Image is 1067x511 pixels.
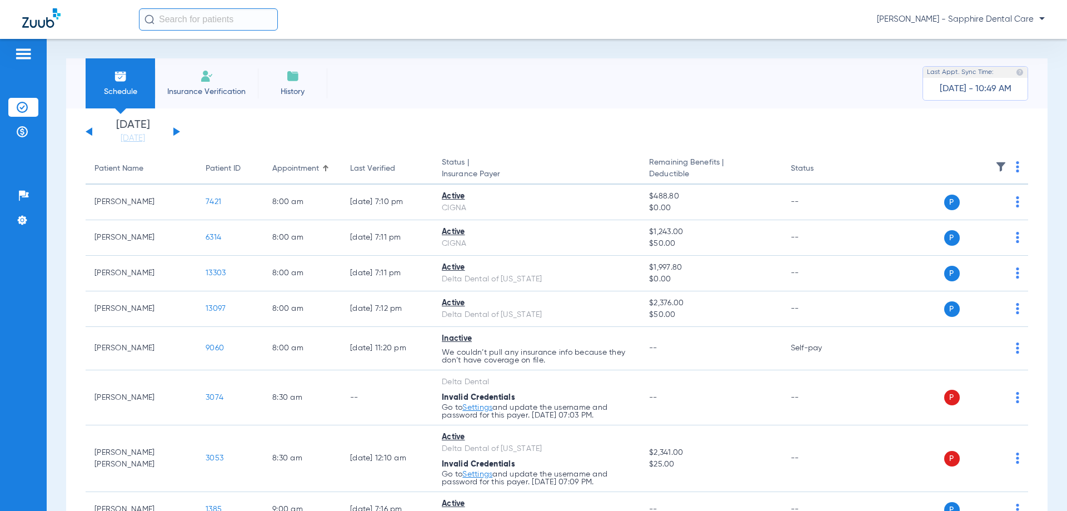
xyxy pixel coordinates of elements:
td: [PERSON_NAME] [PERSON_NAME] [86,425,197,492]
div: Patient Name [94,163,188,175]
span: P [944,301,960,317]
td: [DATE] 12:10 AM [341,425,433,492]
div: Last Verified [350,163,424,175]
td: [PERSON_NAME] [86,220,197,256]
img: group-dot-blue.svg [1016,303,1019,314]
img: last sync help info [1016,68,1024,76]
img: Schedule [114,70,127,83]
div: Delta Dental of [US_STATE] [442,309,631,321]
span: 7421 [206,198,221,206]
div: Active [442,226,631,238]
span: 13303 [206,269,226,277]
span: [DATE] - 10:49 AM [940,83,1011,95]
td: Self-pay [782,327,857,370]
span: $2,341.00 [649,447,772,459]
div: CIGNA [442,202,631,214]
li: [DATE] [99,120,166,144]
td: 8:00 AM [263,220,341,256]
td: [PERSON_NAME] [86,185,197,220]
span: 6314 [206,234,221,241]
td: [DATE] 7:11 PM [341,256,433,291]
input: Search for patients [139,8,278,31]
span: 3053 [206,454,223,462]
img: History [286,70,300,83]
span: $0.00 [649,274,772,285]
span: $2,376.00 [649,297,772,309]
div: Active [442,498,631,510]
td: -- [782,185,857,220]
div: Delta Dental of [US_STATE] [442,443,631,455]
td: -- [782,256,857,291]
td: [DATE] 7:11 PM [341,220,433,256]
span: Invalid Credentials [442,394,515,401]
td: -- [782,220,857,256]
img: Search Icon [144,14,154,24]
td: [PERSON_NAME] [86,291,197,327]
div: CIGNA [442,238,631,250]
img: group-dot-blue.svg [1016,453,1019,464]
span: $25.00 [649,459,772,470]
span: $1,243.00 [649,226,772,238]
a: Settings [462,404,492,411]
a: [DATE] [99,133,166,144]
span: -- [649,394,657,401]
span: 9060 [206,344,224,352]
img: group-dot-blue.svg [1016,343,1019,354]
td: [DATE] 7:12 PM [341,291,433,327]
div: Delta Dental [442,376,631,388]
img: group-dot-blue.svg [1016,196,1019,207]
span: $50.00 [649,309,772,321]
td: 8:00 AM [263,256,341,291]
iframe: Chat Widget [1011,458,1067,511]
span: P [944,230,960,246]
td: 8:30 AM [263,370,341,425]
div: Last Verified [350,163,395,175]
span: $1,997.80 [649,262,772,274]
span: Last Appt. Sync Time: [927,67,994,78]
td: -- [341,370,433,425]
span: Insurance Payer [442,168,631,180]
div: Active [442,431,631,443]
td: [PERSON_NAME] [86,327,197,370]
span: 3074 [206,394,223,401]
img: Manual Insurance Verification [200,70,213,83]
span: Invalid Credentials [442,460,515,468]
span: P [944,195,960,210]
td: [PERSON_NAME] [86,370,197,425]
span: -- [649,344,657,352]
img: group-dot-blue.svg [1016,161,1019,172]
img: filter.svg [995,161,1006,172]
td: 8:00 AM [263,327,341,370]
td: [DATE] 7:10 PM [341,185,433,220]
div: Active [442,262,631,274]
img: Zuub Logo [22,8,61,28]
img: hamburger-icon [14,47,32,61]
img: group-dot-blue.svg [1016,392,1019,403]
img: group-dot-blue.svg [1016,232,1019,243]
span: [PERSON_NAME] - Sapphire Dental Care [877,14,1045,25]
td: 8:00 AM [263,185,341,220]
td: [DATE] 11:20 PM [341,327,433,370]
img: group-dot-blue.svg [1016,267,1019,279]
span: History [266,86,319,97]
span: $488.80 [649,191,772,202]
div: Inactive [442,333,631,345]
span: P [944,390,960,405]
td: 8:30 AM [263,425,341,492]
td: -- [782,291,857,327]
div: Active [442,297,631,309]
span: Schedule [94,86,147,97]
td: 8:00 AM [263,291,341,327]
a: Settings [462,470,492,478]
p: Go to and update the username and password for this payer. [DATE] 07:03 PM. [442,404,631,419]
th: Remaining Benefits | [640,153,781,185]
p: Go to and update the username and password for this payer. [DATE] 07:09 PM. [442,470,631,486]
div: Appointment [272,163,332,175]
div: Patient Name [94,163,143,175]
div: Active [442,191,631,202]
div: Appointment [272,163,319,175]
td: [PERSON_NAME] [86,256,197,291]
p: We couldn’t pull any insurance info because they don’t have coverage on file. [442,349,631,364]
span: $50.00 [649,238,772,250]
span: 13097 [206,305,226,312]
